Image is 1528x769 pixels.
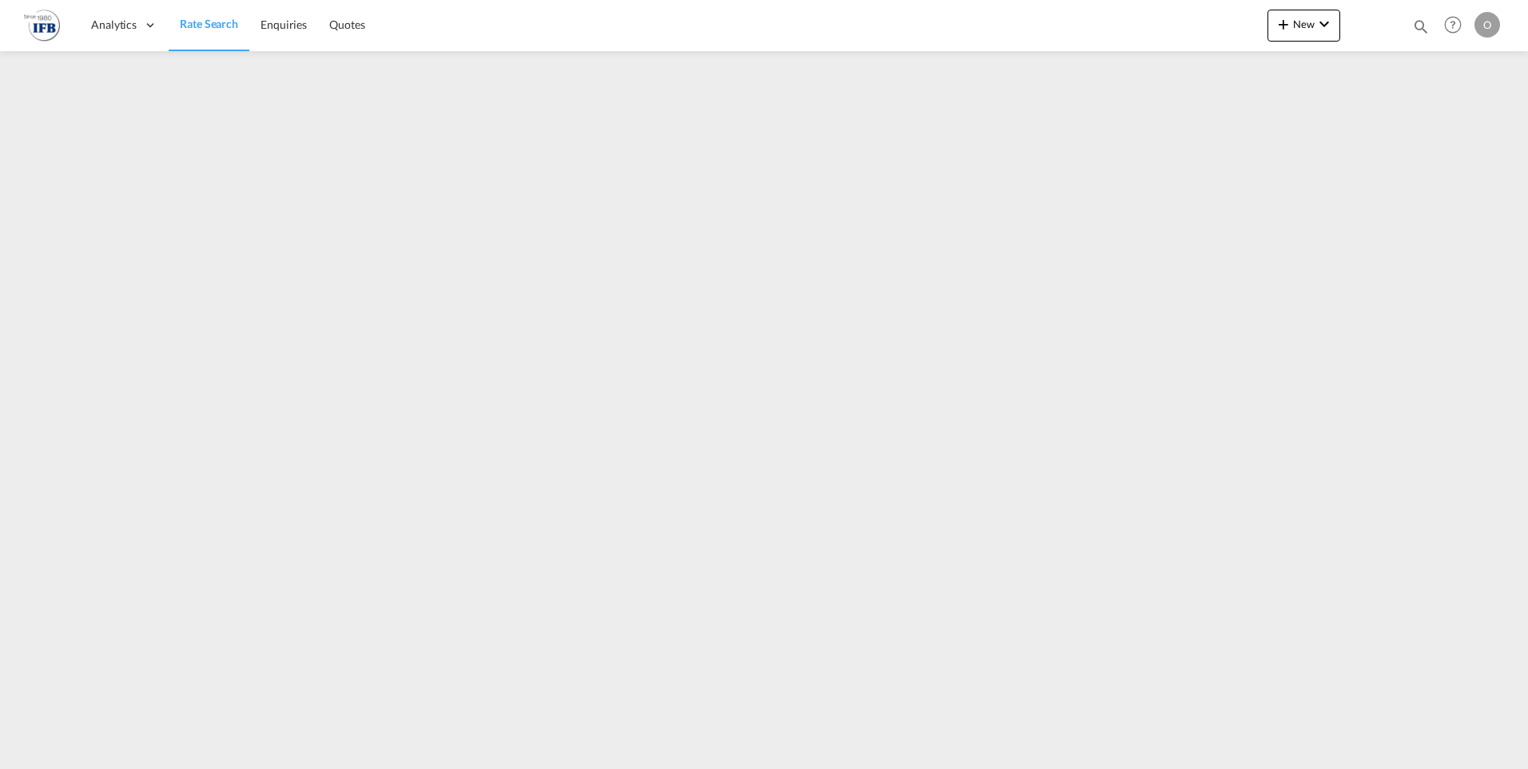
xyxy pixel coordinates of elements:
[1274,14,1293,34] md-icon: icon-plus 400-fg
[1315,14,1334,34] md-icon: icon-chevron-down
[1412,18,1430,42] div: icon-magnify
[91,17,137,33] span: Analytics
[1474,12,1500,38] div: O
[1274,18,1334,30] span: New
[24,7,60,43] img: de31bbe0256b11eebba44b54815f083d.png
[329,18,364,31] span: Quotes
[1439,11,1474,40] div: Help
[261,18,307,31] span: Enquiries
[1267,10,1340,42] button: icon-plus 400-fgNewicon-chevron-down
[180,17,238,30] span: Rate Search
[1412,18,1430,35] md-icon: icon-magnify
[1439,11,1466,38] span: Help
